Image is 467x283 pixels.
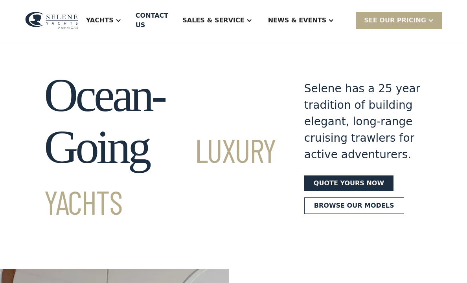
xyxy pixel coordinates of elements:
[175,5,260,36] div: Sales & Service
[182,16,244,25] div: Sales & Service
[86,16,114,25] div: Yachts
[44,130,276,221] span: Luxury Yachts
[268,16,327,25] div: News & EVENTS
[78,5,129,36] div: Yachts
[304,197,404,214] a: Browse our models
[44,69,276,225] h1: Ocean-Going
[25,12,78,29] img: logo
[304,175,393,191] a: Quote yours now
[356,12,442,29] div: SEE Our Pricing
[364,16,426,25] div: SEE Our Pricing
[304,80,423,163] div: Selene has a 25 year tradition of building elegant, long-range cruising trawlers for active adven...
[136,11,168,30] div: Contact US
[260,5,342,36] div: News & EVENTS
